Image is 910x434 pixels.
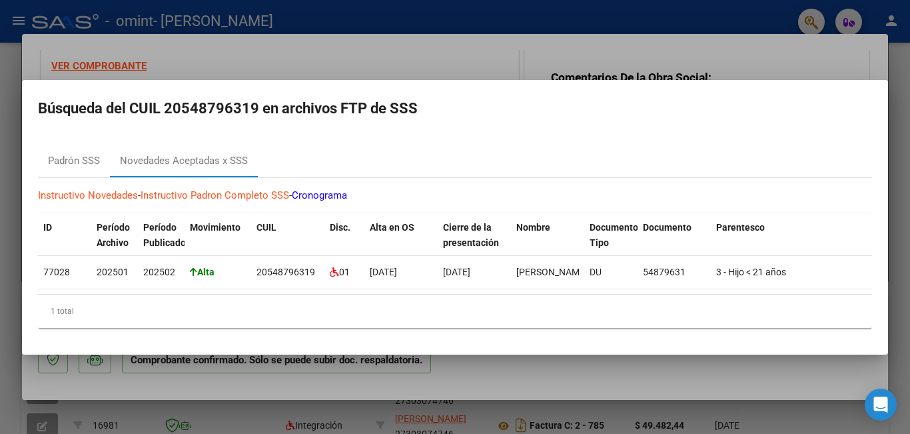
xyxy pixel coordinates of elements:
[256,222,276,233] span: CUIL
[38,189,138,201] a: Instructivo Novedades
[190,222,240,233] span: Movimiento
[590,222,638,248] span: Documento Tipo
[38,96,872,121] h2: Búsqueda del CUIL 20548796319 en archivos FTP de SSS
[438,213,511,272] datatable-header-cell: Cierre de la presentación
[330,265,359,280] div: 01
[516,267,588,277] span: [PERSON_NAME]
[138,213,185,272] datatable-header-cell: Período Publicado
[711,213,871,272] datatable-header-cell: Parentesco
[185,213,251,272] datatable-header-cell: Movimiento
[91,213,138,272] datatable-header-cell: Período Archivo
[643,222,691,233] span: Documento
[370,267,397,277] span: [DATE]
[292,189,347,201] a: Cronograma
[256,265,315,280] div: 20548796319
[330,222,350,233] span: Disc.
[584,213,638,272] datatable-header-cell: Documento Tipo
[190,267,215,277] strong: Alta
[443,267,470,277] span: [DATE]
[643,265,705,280] div: 54879631
[364,213,438,272] datatable-header-cell: Alta en OS
[38,295,872,328] div: 1 total
[43,267,70,277] span: 77028
[143,222,186,248] span: Período Publicado
[38,188,872,203] p: - -
[97,267,129,277] span: 202501
[638,213,711,272] datatable-header-cell: Documento
[516,222,550,233] span: Nombre
[324,213,364,272] datatable-header-cell: Disc.
[865,389,897,421] div: Open Intercom Messenger
[43,222,52,233] span: ID
[511,213,584,272] datatable-header-cell: Nombre
[143,267,175,277] span: 202502
[716,267,786,277] span: 3 - Hijo < 21 años
[251,213,324,272] datatable-header-cell: CUIL
[716,222,765,233] span: Parentesco
[141,189,289,201] a: Instructivo Padron Completo SSS
[120,153,248,169] div: Novedades Aceptadas x SSS
[48,153,100,169] div: Padrón SSS
[443,222,499,248] span: Cierre de la presentación
[97,222,130,248] span: Período Archivo
[38,213,91,272] datatable-header-cell: ID
[590,265,632,280] div: DU
[370,222,414,233] span: Alta en OS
